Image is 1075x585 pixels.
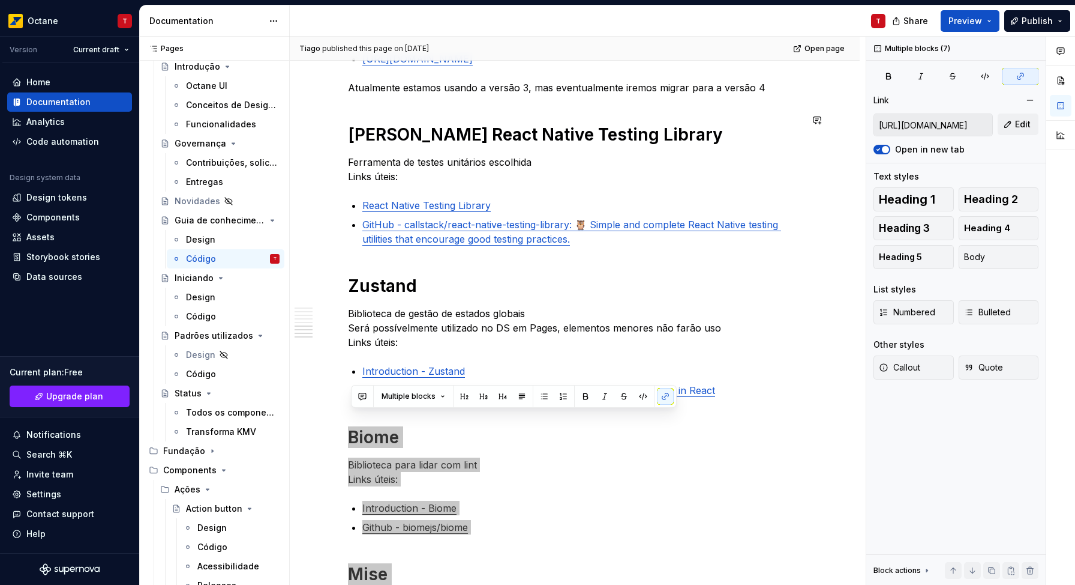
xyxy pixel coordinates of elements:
div: Design [186,349,215,361]
button: Notifications [7,425,132,444]
div: Design [186,234,215,246]
button: Search ⌘K [7,445,132,464]
a: Conceitos de Design System [167,95,284,115]
span: Callout [879,362,920,374]
button: Publish [1004,10,1070,32]
div: Código [186,311,216,323]
a: Design [167,345,284,365]
a: Guia de conhecimento [155,211,284,230]
div: Código [186,368,216,380]
div: Pages [144,44,184,53]
button: Multiple blocks [376,388,451,405]
div: Status [175,387,202,399]
p: Atualmente estamos usando a versão 3, mas eventualmente iremos migrar para a versão 4 [348,80,801,95]
div: Components [144,461,284,480]
div: Iniciando [175,272,214,284]
div: Design [197,522,227,534]
a: Octane UI [167,76,284,95]
div: Ações [155,480,284,499]
div: Settings [26,488,61,500]
div: Octane [28,15,58,27]
div: Conceitos de Design System [186,99,277,111]
a: Introdução [155,57,284,76]
button: OctaneT [2,8,137,34]
div: T [876,16,881,26]
a: CódigoT [167,249,284,268]
a: Components [7,208,132,227]
span: Tiago [299,44,320,53]
span: Quote [964,362,1003,374]
div: Link [873,94,889,106]
div: Invite team [26,468,73,480]
div: Code automation [26,136,99,148]
a: Design tokens [7,188,132,207]
div: Storybook stories [26,251,100,263]
button: Contact support [7,505,132,524]
span: Multiple blocks [382,392,436,401]
div: Documentation [26,96,91,108]
strong: [PERSON_NAME] React Native Testing Library [348,124,723,145]
a: Funcionalidades [167,115,284,134]
p: Biblioteca para lidar com lint Links úteis: [348,458,801,486]
div: T [122,16,127,26]
button: Heading 4 [959,216,1039,240]
button: Heading 3 [873,216,954,240]
a: Todos os componentes [167,403,284,422]
div: Notifications [26,429,81,441]
div: Current plan : Free [10,366,130,378]
div: Introdução [175,61,220,73]
a: Documentation [7,92,132,112]
button: Edit [998,114,1038,135]
div: Data sources [26,271,82,283]
span: Publish [1022,15,1053,27]
a: Assets [7,228,132,247]
span: Numbered [879,306,935,318]
button: Current draft [68,41,134,58]
a: Status [155,384,284,403]
a: Design [167,288,284,307]
a: Iniciando [155,268,284,288]
div: Design [186,291,215,303]
div: Block actions [873,566,921,575]
span: Heading 4 [964,222,1010,234]
a: Novidades [155,192,284,211]
div: Help [26,528,46,540]
div: Entregas [186,176,223,188]
button: Bulleted [959,300,1039,324]
a: Contribuições, solicitações e bugs [167,153,284,172]
div: Assets [26,231,55,243]
div: Version [10,45,37,55]
img: e8093afa-4b23-4413-bf51-00cde92dbd3f.png [8,14,23,28]
a: Upgrade plan [10,386,130,407]
h1: Mise [348,563,801,585]
div: Acessibilidade [197,560,259,572]
a: Home [7,73,132,92]
div: Contribuições, solicitações e bugs [186,157,277,169]
div: List styles [873,283,916,296]
p: Ferramenta de testes unitários escolhida Links úteis: [348,155,801,184]
div: Fundação [144,441,284,461]
span: Share [903,15,928,27]
button: Heading 1 [873,187,954,211]
a: Design [167,230,284,249]
button: Callout [873,356,954,380]
span: Heading 2 [964,193,1018,205]
a: Invite team [7,465,132,484]
a: GitHub - pmndrs/zustand: 🐻 Bear necessities for state management in React [362,384,715,396]
button: Help [7,524,132,544]
div: Código [197,541,227,553]
span: Heading 3 [879,222,930,234]
div: published this page on [DATE] [322,44,429,53]
strong: Zustand [348,276,417,296]
a: Entregas [167,172,284,192]
a: Introduction - Zustand [362,365,465,377]
a: Introduction - Biome [362,502,457,514]
div: Design system data [10,173,80,183]
svg: Supernova Logo [40,563,100,575]
a: Settings [7,485,132,504]
a: Storybook stories [7,247,132,267]
div: Action button [186,503,242,515]
button: Body [959,245,1039,269]
div: Guia de conhecimento [175,214,265,226]
div: Home [26,76,50,88]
